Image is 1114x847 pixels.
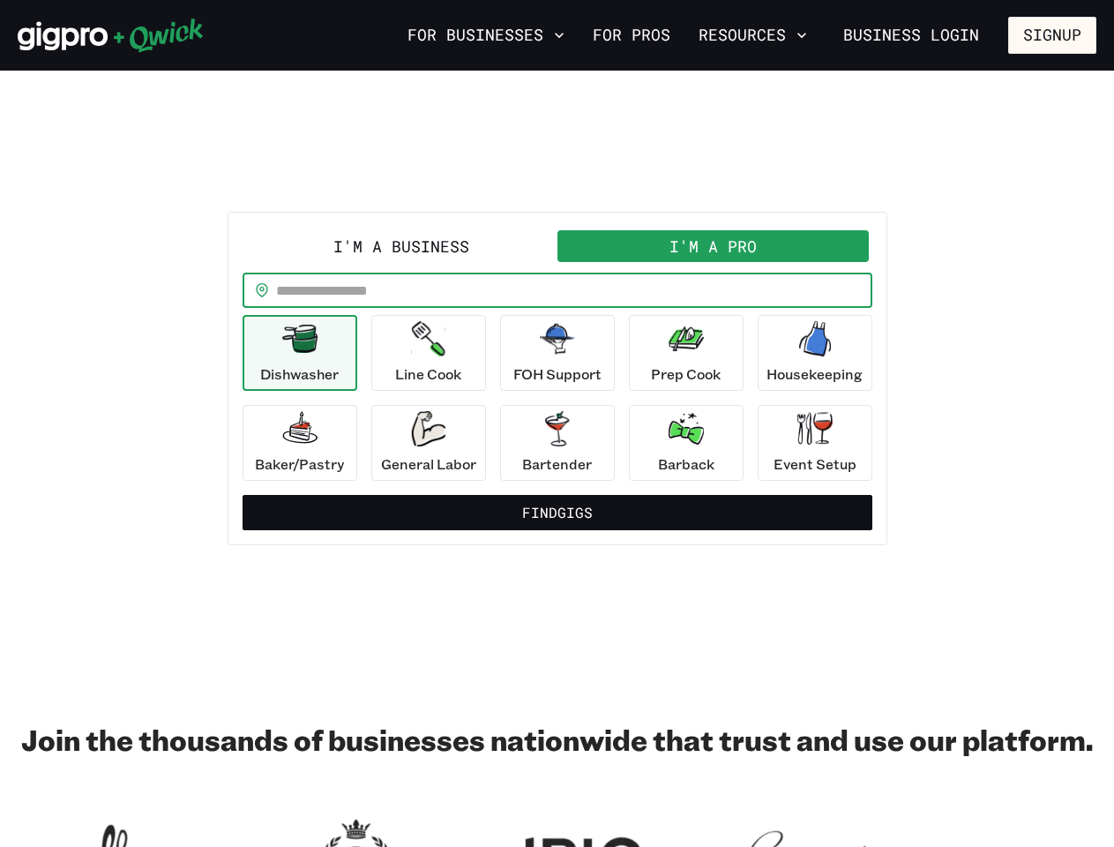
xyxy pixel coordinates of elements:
button: FindGigs [243,495,872,530]
button: I'm a Business [246,230,557,262]
h2: PICK UP A SHIFT! [228,159,887,194]
p: Event Setup [774,453,856,475]
button: Event Setup [758,405,872,481]
button: Dishwasher [243,315,357,391]
button: Housekeeping [758,315,872,391]
button: I'm a Pro [557,230,869,262]
p: Baker/Pastry [255,453,344,475]
button: FOH Support [500,315,615,391]
p: General Labor [381,453,476,475]
button: Bartender [500,405,615,481]
p: Barback [658,453,714,475]
p: FOH Support [513,364,602,385]
button: Prep Cook [629,315,744,391]
button: Barback [629,405,744,481]
button: Line Cook [371,315,486,391]
p: Housekeeping [766,364,863,385]
p: Bartender [522,453,592,475]
p: Prep Cook [651,364,721,385]
a: Business Login [828,17,994,54]
button: General Labor [371,405,486,481]
button: Signup [1008,17,1096,54]
h2: Join the thousands of businesses nationwide that trust and use our platform. [18,722,1096,757]
a: For Pros [586,20,677,50]
p: Line Cook [395,364,461,385]
button: For Businesses [400,20,572,50]
button: Baker/Pastry [243,405,357,481]
button: Resources [692,20,814,50]
p: Dishwasher [260,364,339,385]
